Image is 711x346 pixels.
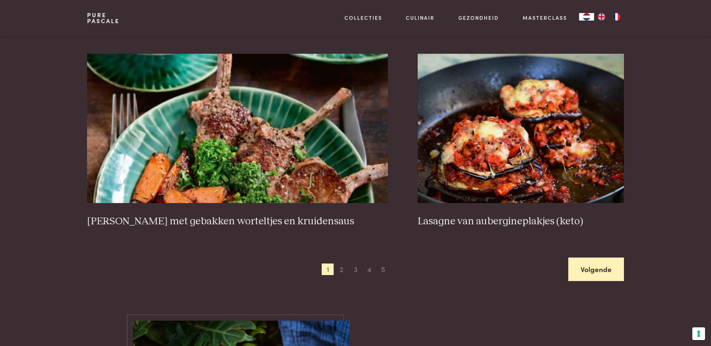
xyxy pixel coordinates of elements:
[523,14,567,22] a: Masterclass
[568,258,624,281] a: Volgende
[418,54,624,228] a: Lasagne van aubergineplakjes (keto) Lasagne van aubergineplakjes (keto)
[594,13,609,21] a: EN
[406,14,435,22] a: Culinair
[579,13,624,21] aside: Language selected: Nederlands
[364,264,375,275] span: 4
[418,215,624,228] h3: Lasagne van aubergineplakjes (keto)
[609,13,624,21] a: FR
[87,12,120,24] a: PurePascale
[87,54,388,228] a: Lamsrack met gebakken worteltjes en kruidensaus [PERSON_NAME] met gebakken worteltjes en kruidensaus
[418,54,624,203] img: Lasagne van aubergineplakjes (keto)
[87,54,388,203] img: Lamsrack met gebakken worteltjes en kruidensaus
[579,13,594,21] div: Language
[87,215,388,228] h3: [PERSON_NAME] met gebakken worteltjes en kruidensaus
[344,14,382,22] a: Collecties
[579,13,594,21] a: NL
[336,264,347,275] span: 2
[594,13,624,21] ul: Language list
[350,264,362,275] span: 3
[377,264,389,275] span: 5
[458,14,499,22] a: Gezondheid
[322,264,334,275] span: 1
[692,327,705,340] button: Uw voorkeuren voor toestemming voor trackingtechnologieën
